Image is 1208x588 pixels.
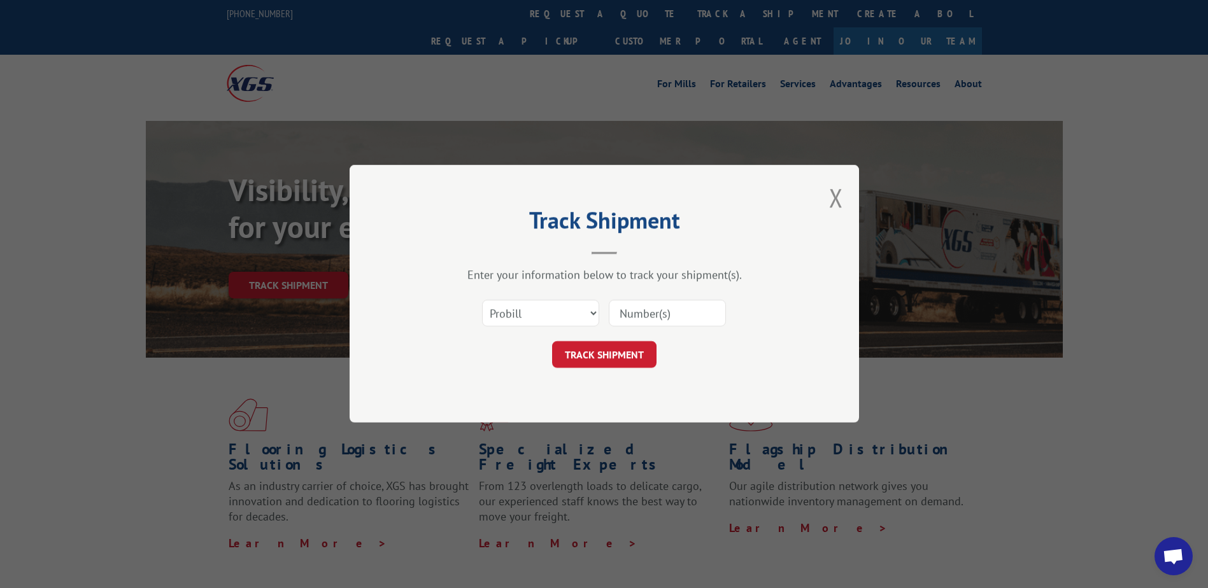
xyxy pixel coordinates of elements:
input: Number(s) [609,300,726,327]
button: Close modal [829,181,843,214]
div: Enter your information below to track your shipment(s). [413,268,795,283]
button: TRACK SHIPMENT [552,342,657,368]
div: Open chat [1155,537,1193,575]
h2: Track Shipment [413,211,795,235]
